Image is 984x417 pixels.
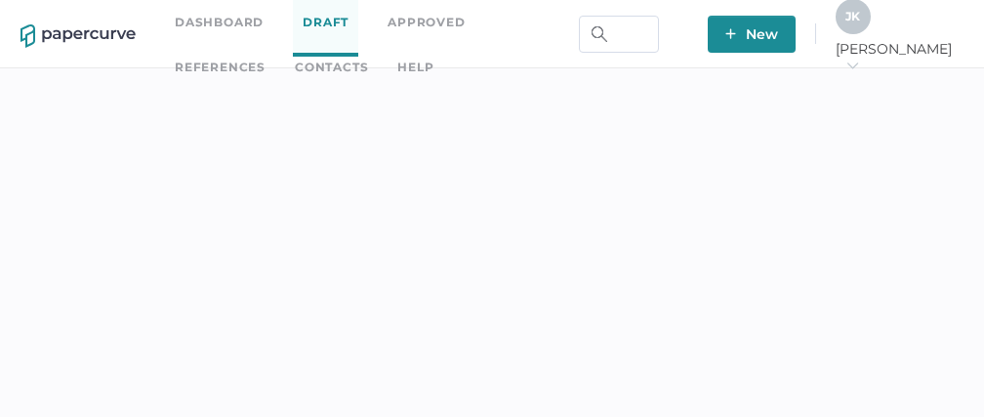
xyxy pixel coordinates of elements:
[175,12,264,33] a: Dashboard
[708,16,796,53] button: New
[397,57,433,78] div: help
[836,40,963,75] span: [PERSON_NAME]
[175,57,266,78] a: References
[579,16,659,53] input: Search Workspace
[295,57,368,78] a: Contacts
[725,16,778,53] span: New
[388,12,465,33] a: Approved
[592,26,607,42] img: search.bf03fe8b.svg
[20,24,136,48] img: papercurve-logo-colour.7244d18c.svg
[845,9,860,23] span: J K
[845,59,859,72] i: arrow_right
[725,28,736,39] img: plus-white.e19ec114.svg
